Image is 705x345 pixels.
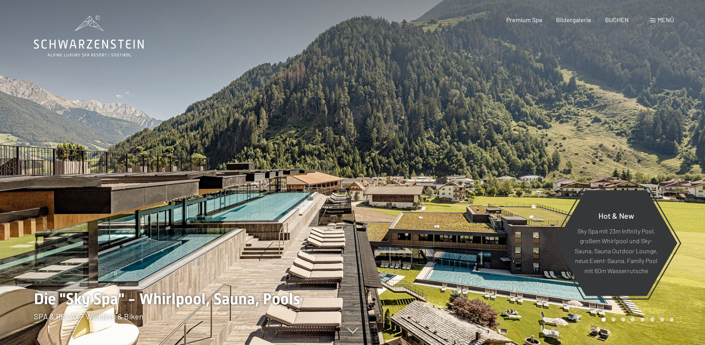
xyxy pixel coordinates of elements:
div: Carousel Page 5 [640,317,645,322]
div: Carousel Page 4 [631,317,635,322]
div: Carousel Page 1 (Current Slide) [602,317,606,322]
div: Carousel Page 2 [611,317,616,322]
div: Carousel Page 7 [660,317,664,322]
span: Menü [658,16,674,23]
span: Hot & New [598,211,634,220]
a: Premium Spa [506,16,542,23]
div: Carousel Pagination [599,317,674,322]
a: BUCHEN [605,16,629,23]
div: Carousel Page 8 [670,317,674,322]
div: Carousel Page 3 [621,317,625,322]
a: Hot & New Sky Spa mit 23m Infinity Pool, großem Whirlpool und Sky-Sauna, Sauna Outdoor Lounge, ne... [555,190,678,296]
a: Bildergalerie [556,16,591,23]
div: Carousel Page 6 [650,317,654,322]
p: Sky Spa mit 23m Infinity Pool, großem Whirlpool und Sky-Sauna, Sauna Outdoor Lounge, neue Event-S... [574,226,658,275]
